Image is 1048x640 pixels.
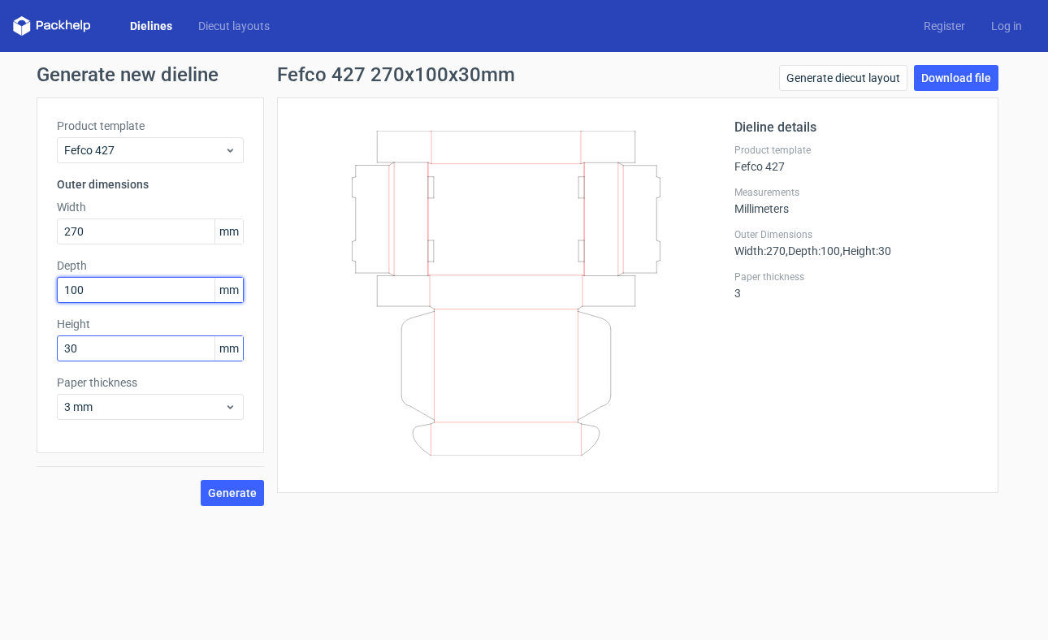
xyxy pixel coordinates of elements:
[734,270,978,300] div: 3
[201,480,264,506] button: Generate
[64,142,224,158] span: Fefco 427
[911,18,978,34] a: Register
[37,65,1011,84] h1: Generate new dieline
[734,186,978,199] label: Measurements
[840,244,891,257] span: , Height : 30
[734,228,978,241] label: Outer Dimensions
[208,487,257,499] span: Generate
[734,144,978,157] label: Product template
[978,18,1035,34] a: Log in
[57,316,244,332] label: Height
[734,244,786,257] span: Width : 270
[64,399,224,415] span: 3 mm
[185,18,283,34] a: Diecut layouts
[214,278,243,302] span: mm
[117,18,185,34] a: Dielines
[734,118,978,137] h2: Dieline details
[779,65,907,91] a: Generate diecut layout
[914,65,998,91] a: Download file
[734,144,978,173] div: Fefco 427
[57,257,244,274] label: Depth
[214,219,243,244] span: mm
[786,244,840,257] span: , Depth : 100
[57,176,244,192] h3: Outer dimensions
[277,65,515,84] h1: Fefco 427 270x100x30mm
[57,118,244,134] label: Product template
[57,199,244,215] label: Width
[57,374,244,391] label: Paper thickness
[214,336,243,361] span: mm
[734,270,978,283] label: Paper thickness
[734,186,978,215] div: Millimeters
